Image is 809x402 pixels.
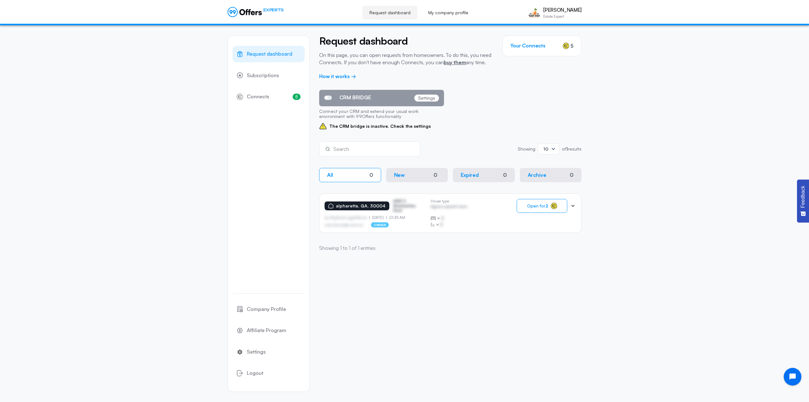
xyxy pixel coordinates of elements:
h3: Your Connects [510,43,545,49]
a: Affiliate Program [233,322,305,339]
div: 0 [431,171,440,179]
div: × [431,221,467,228]
p: ASDF S Sfasfdasfdas Dasd [393,199,425,213]
p: 01:35 AM [386,215,405,220]
p: [DATE] [369,215,386,220]
a: My company profile [421,6,475,20]
a: Subscriptions [233,67,305,84]
a: Request dashboard [233,46,305,62]
button: Expired0 [453,168,515,182]
p: House type [431,199,467,203]
p: All [327,172,333,178]
p: asdfasdfasasfd@asdfasd.asf [325,223,363,227]
button: Open for2 [517,199,567,213]
p: Connect your CRM and extend your usual work environment with 99Offers functionality [319,106,444,123]
p: Showing [518,147,535,151]
span: 10 [543,146,548,152]
div: 0 [570,172,574,178]
h2: Request dashboard [319,35,493,46]
button: Archive0 [520,168,582,182]
strong: 2 [545,203,548,208]
p: On this page, you can open requests from homeowners. To do this, you need Connects. If you don't ... [319,52,493,66]
a: Company Profile [233,301,305,318]
p: Estate Expert [543,15,581,18]
a: Request dashboard [362,6,417,20]
p: Expired [461,172,479,178]
p: by Afgdsrwe Ljgjkdfsbvas [325,215,369,220]
a: buy them [444,59,466,65]
button: All0 [319,168,381,182]
button: Logout [233,365,305,381]
span: Logout [247,369,263,377]
a: Connects5 [233,89,305,105]
a: EXPERTS [228,7,283,17]
p: alpharetta, GA, 30004 [336,203,386,209]
span: Subscriptions [247,71,279,80]
span: EXPERTS [263,7,283,13]
p: [PERSON_NAME] [543,7,581,13]
strong: 1 [566,146,568,152]
div: 0 [369,172,373,178]
img: Kevin Kao [528,6,541,19]
span: Affiliate Program [247,326,286,335]
a: Settings [233,344,305,360]
p: Agrwsv qwervf oiuns [431,204,467,210]
p: New [394,172,405,178]
button: New0 [386,168,448,182]
button: Feedback - Show survey [797,179,809,222]
p: Settings [414,95,439,102]
span: 5 [570,42,574,50]
span: B [440,221,443,228]
span: B [441,215,444,221]
div: × [431,215,467,221]
a: How it works → [319,73,356,79]
span: Feedback [800,186,806,208]
p: of results [562,147,581,151]
p: Showing 1 to 1 of 1 entries [319,244,375,252]
span: 5 [293,94,301,100]
span: Connects [247,93,269,101]
span: The CRM bridge is inactive. Check the settings [319,122,444,130]
span: Settings [247,348,266,356]
span: Open for [527,203,548,208]
p: Archive [528,172,546,178]
div: 0 [503,172,507,178]
span: Request dashboard [247,50,292,58]
span: Company Profile [247,305,286,313]
p: owner [371,222,389,227]
span: CRM BRIDGE [339,95,371,101]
